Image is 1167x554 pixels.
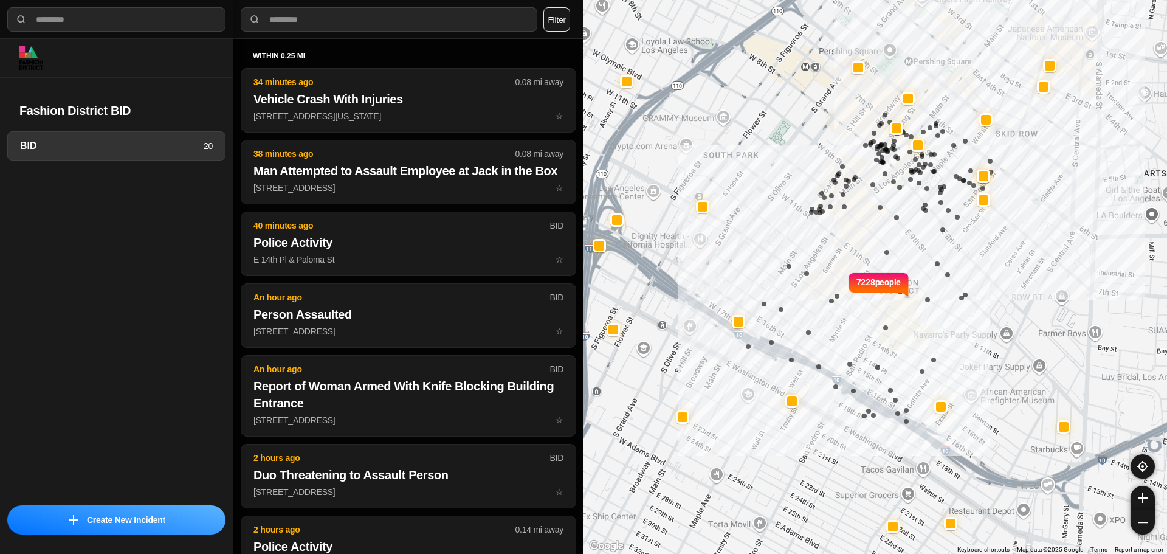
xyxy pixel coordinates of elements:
p: 40 minutes ago [253,220,549,232]
a: 38 minutes ago0.08 mi awayMan Attempted to Assault Employee at Jack in the Box[STREET_ADDRESS]star [241,182,576,193]
p: 20 [204,140,213,152]
p: Create New Incident [87,514,165,526]
p: An hour ago [253,363,549,375]
h2: Man Attempted to Assault Employee at Jack in the Box [253,162,563,179]
img: zoom-in [1138,493,1148,503]
img: logo [19,46,43,70]
span: star [556,415,563,425]
button: 2 hours agoBIDDuo Threatening to Assault Person[STREET_ADDRESS]star [241,444,576,508]
a: 2 hours agoBIDDuo Threatening to Assault Person[STREET_ADDRESS]star [241,486,576,497]
span: star [556,255,563,265]
button: An hour agoBIDReport of Woman Armed With Knife Blocking Building Entrance[STREET_ADDRESS]star [241,355,576,437]
button: 40 minutes agoBIDPolice ActivityE 14th Pl & Paloma Ststar [241,212,576,276]
p: 7228 people [856,276,901,303]
h2: Police Activity [253,234,563,251]
img: Google [587,538,627,554]
button: An hour agoBIDPerson Assaulted[STREET_ADDRESS]star [241,283,576,348]
a: Terms (opens in new tab) [1090,546,1107,553]
p: 0.14 mi away [515,524,563,536]
img: search [15,13,27,26]
p: [STREET_ADDRESS] [253,486,563,498]
p: BID [549,363,563,375]
p: 0.08 mi away [515,148,563,160]
button: 38 minutes ago0.08 mi awayMan Attempted to Assault Employee at Jack in the Box[STREET_ADDRESS]star [241,140,576,204]
a: An hour agoBIDReport of Woman Armed With Knife Blocking Building Entrance[STREET_ADDRESS]star [241,415,576,425]
h2: Fashion District BID [19,102,213,119]
span: Map data ©2025 Google [1017,546,1083,553]
button: iconCreate New Incident [7,505,225,535]
p: An hour ago [253,291,549,303]
p: 2 hours ago [253,452,549,464]
p: BID [549,220,563,232]
p: 0.08 mi away [515,76,563,88]
p: 38 minutes ago [253,148,515,160]
span: star [556,327,563,336]
img: icon [69,515,78,525]
h2: Duo Threatening to Assault Person [253,466,563,483]
p: 2 hours ago [253,524,515,536]
img: notch [901,271,910,298]
p: BID [549,291,563,303]
h5: within 0.25 mi [253,51,564,61]
img: search [249,13,261,26]
button: 34 minutes ago0.08 mi awayVehicle Crash With Injuries[STREET_ADDRESS][US_STATE]star [241,68,576,133]
img: recenter [1137,461,1148,472]
button: Filter [543,7,570,32]
p: [STREET_ADDRESS][US_STATE] [253,110,563,122]
p: [STREET_ADDRESS] [253,182,563,194]
h2: Person Assaulted [253,306,563,323]
a: 34 minutes ago0.08 mi awayVehicle Crash With Injuries[STREET_ADDRESS][US_STATE]star [241,111,576,121]
span: star [556,487,563,497]
a: BID20 [7,131,225,161]
h2: Report of Woman Armed With Knife Blocking Building Entrance [253,378,563,412]
img: zoom-out [1138,518,1148,527]
span: star [556,183,563,193]
button: recenter [1131,454,1155,479]
p: 34 minutes ago [253,76,515,88]
button: Keyboard shortcuts [957,545,1010,554]
a: Open this area in Google Maps (opens a new window) [587,538,627,554]
a: An hour agoBIDPerson Assaulted[STREET_ADDRESS]star [241,326,576,336]
h3: BID [20,139,204,153]
span: star [556,111,563,121]
button: zoom-out [1131,510,1155,535]
p: [STREET_ADDRESS] [253,414,563,426]
a: Report a map error [1115,546,1163,553]
p: BID [549,452,563,464]
p: E 14th Pl & Paloma St [253,254,563,266]
h2: Vehicle Crash With Injuries [253,91,563,108]
a: 40 minutes agoBIDPolice ActivityE 14th Pl & Paloma Ststar [241,254,576,265]
p: [STREET_ADDRESS] [253,325,563,338]
button: zoom-in [1131,486,1155,510]
img: notch [847,271,856,298]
